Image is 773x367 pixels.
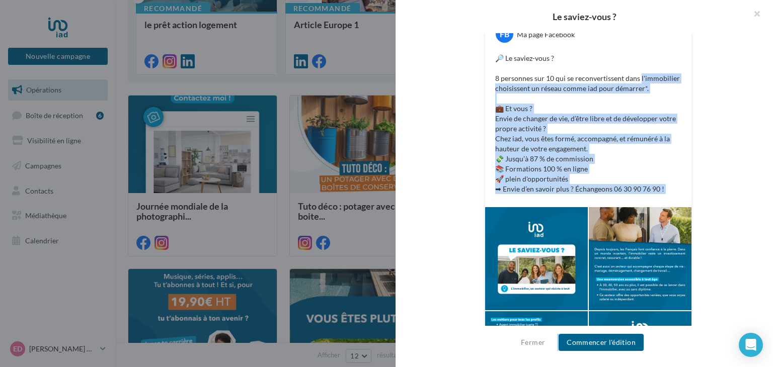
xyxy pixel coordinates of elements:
[495,53,681,194] p: 🔎 Le saviez-vous ? 8 personnes sur 10 qui se reconvertissent dans l'immobilier choisissent un rés...
[559,334,644,351] button: Commencer l'édition
[496,25,513,43] div: FB
[517,336,549,348] button: Fermer
[517,30,575,40] div: Ma page Facebook
[739,333,763,357] div: Open Intercom Messenger
[412,12,757,21] div: Le saviez-vous ?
